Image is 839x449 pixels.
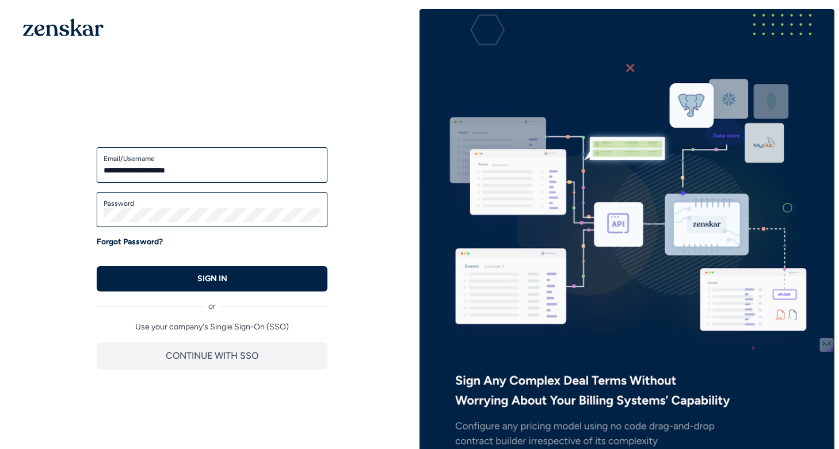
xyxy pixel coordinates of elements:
[23,18,104,36] img: 1OGAJ2xQqyY4LXKgY66KYq0eOWRCkrZdAb3gUhuVAqdWPZE9SRJmCz+oDMSn4zDLXe31Ii730ItAGKgCKgCCgCikA4Av8PJUP...
[97,321,327,333] p: Use your company's Single Sign-On (SSO)
[97,342,327,370] button: CONTINUE WITH SSO
[104,199,321,208] label: Password
[97,266,327,291] button: SIGN IN
[97,236,163,248] a: Forgot Password?
[97,291,327,312] div: or
[197,273,227,285] p: SIGN IN
[104,154,321,163] label: Email/Username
